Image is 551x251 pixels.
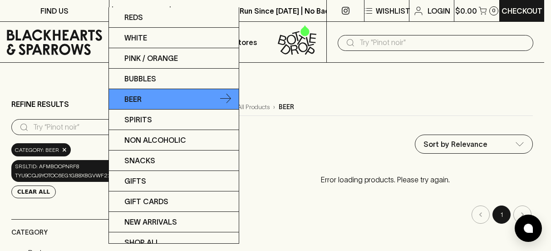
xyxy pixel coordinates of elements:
[109,7,239,28] a: Reds
[124,155,155,166] p: Snacks
[109,69,239,89] a: Bubbles
[109,130,239,151] a: Non Alcoholic
[124,73,156,84] p: Bubbles
[124,94,142,105] p: Beer
[109,212,239,232] a: New Arrivals
[124,176,146,186] p: Gifts
[109,89,239,110] a: Beer
[124,114,152,125] p: Spirits
[109,171,239,191] a: Gifts
[109,48,239,69] a: Pink / Orange
[109,28,239,48] a: White
[524,224,533,233] img: bubble-icon
[124,135,186,146] p: Non Alcoholic
[109,110,239,130] a: Spirits
[124,32,147,43] p: White
[109,191,239,212] a: Gift Cards
[124,53,178,64] p: Pink / Orange
[109,151,239,171] a: Snacks
[124,237,160,248] p: SHOP ALL
[124,216,177,227] p: New Arrivals
[124,12,143,23] p: Reds
[124,196,168,207] p: Gift Cards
